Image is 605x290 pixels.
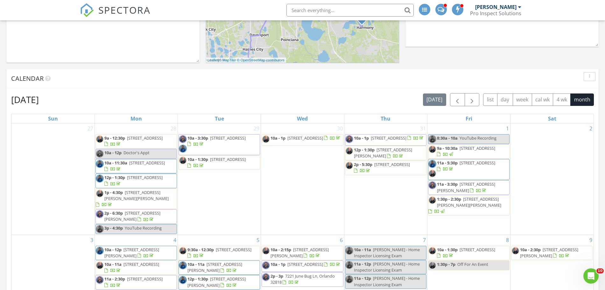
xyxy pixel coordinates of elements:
[262,260,343,272] a: 10a - 1p [STREET_ADDRESS]
[125,225,162,231] span: YouTube Recording
[286,4,414,17] input: Search everything...
[262,261,270,269] img: hector_cortes.jpg
[261,123,344,235] td: Go to July 30, 2025
[345,275,353,283] img: qbell_headshot.jpg
[80,3,94,17] img: The Best Home Inspection Software - Spectora
[96,276,104,284] img: hector_cortes.jpg
[345,161,426,175] a: 2p - 5:30p [STREET_ADDRESS]
[354,135,369,141] span: 10a - 1p
[271,261,285,267] span: 10a - 1p
[96,150,104,158] img: hector_cortes.jpg
[104,210,160,222] a: 2p - 6:30p [STREET_ADDRESS][PERSON_NAME]
[187,135,208,141] span: 10a - 3:30p
[271,247,291,252] span: 10a - 2:15p
[428,180,510,195] a: 11a - 3:30p [STREET_ADDRESS][PERSON_NAME]
[210,135,246,141] span: [STREET_ADDRESS]
[470,10,521,17] div: Pro Inspect Solutions
[104,190,123,195] span: 1p - 4:30p
[354,162,410,173] a: 2p - 5:30p [STREET_ADDRESS]
[339,235,344,245] a: Go to August 6, 2025
[419,123,427,134] a: Go to July 31, 2025
[428,195,510,216] a: 1:30p - 2:30p [STREET_ADDRESS][PERSON_NAME][PERSON_NAME]
[187,156,208,162] span: 10a - 1:30p
[179,246,260,260] a: 9:30a - 12:30p [STREET_ADDRESS]
[345,247,353,255] img: qbell_headshot.jpg
[344,123,427,235] td: Go to July 31, 2025
[532,93,553,106] button: cal wk
[187,135,246,147] a: 10a - 3:30p [STREET_ADDRESS]
[354,247,420,259] span: [PERSON_NAME] - Home Inspector Licensing Exam
[287,135,323,141] span: [STREET_ADDRESS]
[428,196,436,204] img: danny_headshot_1.jpg
[210,156,246,162] span: [STREET_ADDRESS]
[95,246,177,260] a: 10a - 12p [STREET_ADDRESS][PERSON_NAME]
[104,247,122,252] span: 10a - 12p
[219,58,236,62] a: © MapTiler
[47,114,59,123] a: Sunday
[123,150,150,155] span: Doctor's Appt
[96,175,104,183] img: qbell_headshot.jpg
[371,135,406,141] span: [STREET_ADDRESS]
[437,196,461,202] span: 1:30p - 2:30p
[460,160,495,166] span: [STREET_ADDRESS]
[86,123,95,134] a: Go to July 27, 2025
[460,145,495,151] span: [STREET_ADDRESS]
[450,93,465,106] button: Previous month
[354,275,371,281] span: 11a - 12p
[95,174,177,188] a: 12p - 1:30p [STREET_ADDRESS]
[98,3,151,17] span: SPECTORA
[345,261,353,269] img: qbell_headshot.jpg
[271,247,329,259] a: 10a - 2:15p [STREET_ADDRESS][PERSON_NAME]
[179,155,260,170] a: 10a - 1:30p [STREET_ADDRESS]
[169,123,178,134] a: Go to July 28, 2025
[428,160,436,168] img: qbell_headshot.jpg
[336,123,344,134] a: Go to July 30, 2025
[428,181,436,189] img: hector_cortes.jpg
[428,196,501,214] a: 1:30p - 2:30p [STREET_ADDRESS][PERSON_NAME][PERSON_NAME]
[104,247,159,259] span: [STREET_ADDRESS][PERSON_NAME]
[511,247,519,255] img: danny_headshot_1.jpg
[271,273,335,285] span: 7221 June Bug Ln, Orlando 32818
[11,74,44,83] span: Calendar
[345,162,353,169] img: danny_headshot_1.jpg
[596,268,604,273] span: 10
[460,135,496,141] span: YouTube Recording
[179,276,187,284] img: qbell_headshot.jpg
[437,145,458,151] span: 9a - 10:30a
[95,134,177,148] a: 9a - 12:30p [STREET_ADDRESS]
[354,247,371,252] span: 10a - 11a
[255,235,261,245] a: Go to August 5, 2025
[379,114,392,123] a: Thursday
[95,209,177,224] a: 2p - 6:30p [STREET_ADDRESS][PERSON_NAME]
[179,275,260,289] a: 12p - 1:30p [STREET_ADDRESS][PERSON_NAME]
[252,123,261,134] a: Go to July 29, 2025
[179,134,260,155] a: 10a - 3:30p [STREET_ADDRESS]
[89,235,95,245] a: Go to August 3, 2025
[95,123,178,235] td: Go to July 28, 2025
[179,261,187,269] img: qbell_headshot.jpg
[428,169,436,177] img: danny_headshot_1.jpg
[262,135,270,143] img: danny_headshot_1.jpg
[95,189,177,209] a: 1p - 4:30p [STREET_ADDRESS][PERSON_NAME][PERSON_NAME]
[95,159,177,173] a: 10a - 11:30a [STREET_ADDRESS]
[104,247,159,259] a: 10a - 12p [STREET_ADDRESS][PERSON_NAME]
[104,261,122,267] span: 10a - 11a
[437,160,495,172] a: 11a - 5:30p [STREET_ADDRESS]
[187,247,251,259] a: 9:30a - 12:30p [STREET_ADDRESS]
[271,273,335,285] a: 2p - 3p 7221 June Bug Ln, Orlando 32818
[428,261,436,269] img: danny_headshot_1.jpg
[437,261,455,267] span: 1:30p - 7p
[437,247,458,252] span: 10a - 1:30p
[262,273,270,281] img: hector_cortes.jpg
[179,260,260,275] a: 10a - 11a [STREET_ADDRESS][PERSON_NAME]
[96,135,104,143] img: danny_headshot_1.jpg
[104,276,125,282] span: 11a - 2:30p
[96,190,104,197] img: danny_headshot_1.jpg
[262,134,343,146] a: 10a - 1p [STREET_ADDRESS]
[172,235,178,245] a: Go to August 4, 2025
[96,225,104,233] img: qbell_headshot.jpg
[95,260,177,275] a: 10a - 11a [STREET_ADDRESS]
[104,135,163,147] a: 9a - 12:30p [STREET_ADDRESS]
[179,247,187,255] img: danny_headshot_1.jpg
[354,147,412,159] span: [STREET_ADDRESS][PERSON_NAME]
